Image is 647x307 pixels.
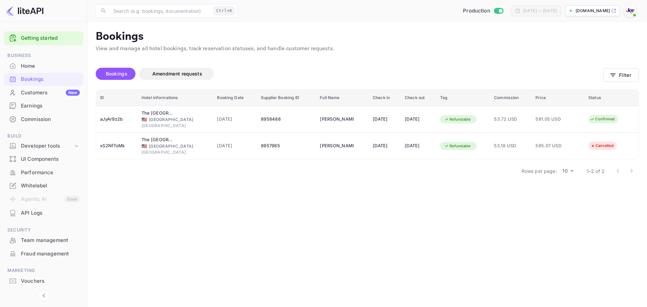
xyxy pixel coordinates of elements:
a: Bookings [4,73,83,85]
p: [DOMAIN_NAME] [576,8,610,14]
div: Vouchers [21,277,80,285]
span: Bookings [106,71,127,76]
div: Whitelabel [21,182,80,190]
div: Performance [21,169,80,177]
span: 53.18 USD [494,142,527,150]
div: xS2Nf7oMk [100,141,133,151]
div: 8958488 [261,114,312,125]
span: [DATE] [217,142,253,150]
div: Home [21,62,80,70]
div: UI Components [21,155,80,163]
a: Getting started [21,34,80,42]
p: Rows per page: [522,167,557,175]
span: 53.72 USD [494,116,527,123]
div: Confirmed [586,115,619,123]
div: Switch to Sandbox mode [460,7,506,15]
div: New [66,90,80,96]
th: Check out [401,90,436,106]
div: [GEOGRAPHIC_DATA] [142,149,209,155]
div: Getting started [4,31,83,45]
div: [DATE] [373,141,397,151]
button: Filter [603,68,639,82]
p: 1–2 of 2 [587,167,605,175]
a: Fraud management [4,247,83,260]
a: Whitelabel [4,179,83,192]
div: [DATE] — [DATE] [523,8,557,14]
span: Build [4,132,83,140]
div: Fraud management [4,247,83,260]
a: Home [4,60,83,72]
span: [DATE] [217,116,253,123]
span: Production [463,7,490,15]
div: Team management [21,237,80,244]
div: API Logs [4,207,83,220]
a: CustomersNew [4,86,83,99]
span: Amendment requests [152,71,202,76]
th: Hotel informations [137,90,213,106]
a: Performance [4,166,83,179]
th: Status [584,90,639,106]
div: Bookings [21,75,80,83]
div: API Logs [21,209,80,217]
div: aJyAr9z2b [100,114,133,125]
span: Business [4,52,83,59]
th: Supplier Booking ID [257,90,316,106]
a: Earnings [4,99,83,112]
a: API Logs [4,207,83,219]
span: Marketing [4,267,83,274]
div: UI Components [4,153,83,166]
div: The Ellie Beach Resort Myrtle Beach, Tapestry By Hilton [142,136,175,143]
div: Team management [4,234,83,247]
div: SALVADOR VILLAR [320,114,353,125]
div: Salvador Villar [320,141,353,151]
div: 10 [560,166,576,176]
div: Fraud management [21,250,80,258]
div: [DATE] [405,114,432,125]
span: 585.07 USD [535,142,569,150]
div: Home [4,60,83,73]
div: Bookings [4,73,83,86]
th: Commission [490,90,531,106]
div: Earnings [21,102,80,110]
a: UI Components [4,153,83,165]
div: Commission [4,113,83,126]
th: Full Name [316,90,369,106]
div: Refundable [440,142,475,150]
a: Commission [4,113,83,125]
div: account-settings tabs [96,68,603,80]
div: [GEOGRAPHIC_DATA] [142,143,209,149]
div: The Ellie Beach Resort Myrtle Beach, Tapestry By Hilton [142,110,175,117]
div: Vouchers [4,275,83,288]
div: Developer tools [4,140,83,152]
span: United States of America [142,144,147,148]
span: Security [4,226,83,234]
div: [GEOGRAPHIC_DATA] [142,117,209,123]
table: booking table [96,90,639,159]
a: Vouchers [4,275,83,287]
div: [GEOGRAPHIC_DATA] [142,123,209,129]
div: Customers [21,89,80,97]
div: Commission [21,116,80,123]
p: Bookings [96,30,639,43]
div: Ctrl+K [214,6,235,15]
input: Search (e.g. bookings, documentation) [109,4,211,18]
span: United States of America [142,117,147,122]
th: Check in [369,90,401,106]
p: View and manage all hotel bookings, track reservation statuses, and handle customer requests. [96,45,639,53]
th: ID [96,90,137,106]
button: Collapse navigation [38,289,50,302]
div: 8957965 [261,141,312,151]
div: Cancelled [586,142,618,150]
th: Price [531,90,584,106]
div: Refundable [440,115,475,124]
div: Developer tools [21,142,73,150]
th: Booking Date [213,90,257,106]
a: Team management [4,234,83,246]
th: Tag [436,90,490,106]
div: [DATE] [373,114,397,125]
img: With Joy [625,5,636,16]
div: Earnings [4,99,83,113]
